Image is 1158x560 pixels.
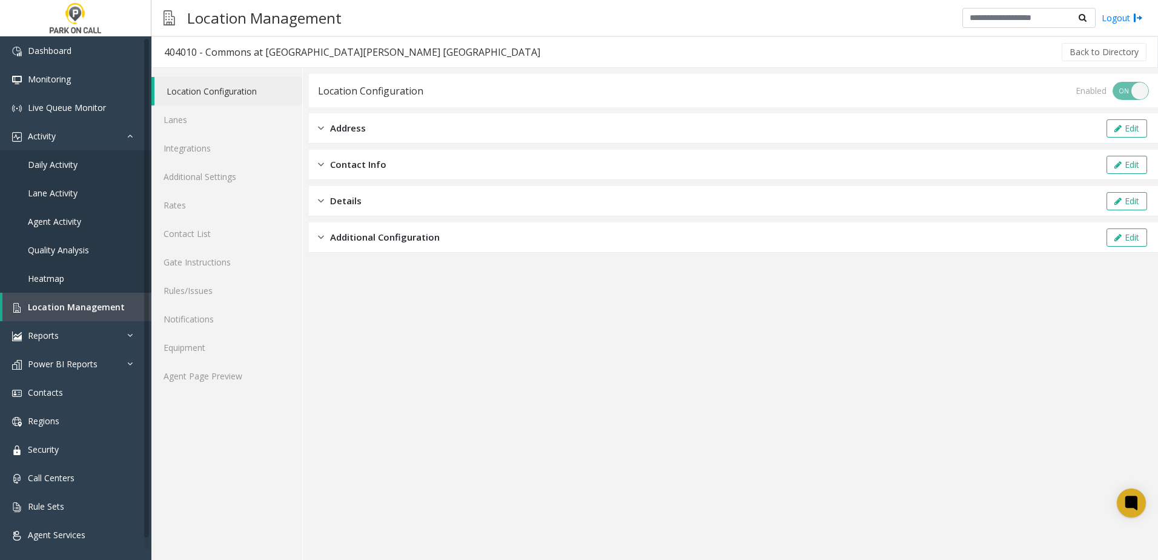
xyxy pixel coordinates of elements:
[28,301,125,313] span: Location Management
[28,444,59,455] span: Security
[151,134,302,162] a: Integrations
[28,216,81,227] span: Agent Activity
[12,502,22,512] img: 'icon'
[28,330,59,341] span: Reports
[151,276,302,305] a: Rules/Issues
[28,501,64,512] span: Rule Sets
[28,387,63,398] span: Contacts
[151,305,302,333] a: Notifications
[164,44,540,60] div: 404010 - Commons at [GEOGRAPHIC_DATA][PERSON_NAME] [GEOGRAPHIC_DATA]
[12,132,22,142] img: 'icon'
[318,194,324,208] img: closed
[1102,12,1143,24] a: Logout
[28,187,78,199] span: Lane Activity
[28,415,59,427] span: Regions
[28,73,71,85] span: Monitoring
[12,417,22,427] img: 'icon'
[151,362,302,390] a: Agent Page Preview
[28,472,74,484] span: Call Centers
[28,102,106,113] span: Live Queue Monitor
[330,194,362,208] span: Details
[12,104,22,113] img: 'icon'
[181,3,348,33] h3: Location Management
[154,77,302,105] a: Location Configuration
[164,3,175,33] img: pageIcon
[330,230,440,244] span: Additional Configuration
[12,531,22,541] img: 'icon'
[1062,43,1146,61] button: Back to Directory
[1107,192,1147,210] button: Edit
[28,529,85,541] span: Agent Services
[1133,12,1143,24] img: logout
[28,358,98,370] span: Power BI Reports
[1076,84,1107,97] div: Enabled
[12,47,22,56] img: 'icon'
[151,191,302,219] a: Rates
[1107,228,1147,247] button: Edit
[28,244,89,256] span: Quality Analysis
[1107,156,1147,174] button: Edit
[151,219,302,248] a: Contact List
[151,248,302,276] a: Gate Instructions
[12,388,22,398] img: 'icon'
[28,45,71,56] span: Dashboard
[12,332,22,341] img: 'icon'
[12,75,22,85] img: 'icon'
[12,303,22,313] img: 'icon'
[28,130,56,142] span: Activity
[12,474,22,484] img: 'icon'
[318,83,423,99] div: Location Configuration
[330,158,386,172] span: Contact Info
[318,158,324,172] img: closed
[318,121,324,135] img: closed
[1107,119,1147,138] button: Edit
[2,293,151,321] a: Location Management
[151,162,302,191] a: Additional Settings
[151,105,302,134] a: Lanes
[318,230,324,244] img: closed
[28,159,78,170] span: Daily Activity
[12,360,22,370] img: 'icon'
[330,121,366,135] span: Address
[151,333,302,362] a: Equipment
[12,445,22,455] img: 'icon'
[28,273,64,284] span: Heatmap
